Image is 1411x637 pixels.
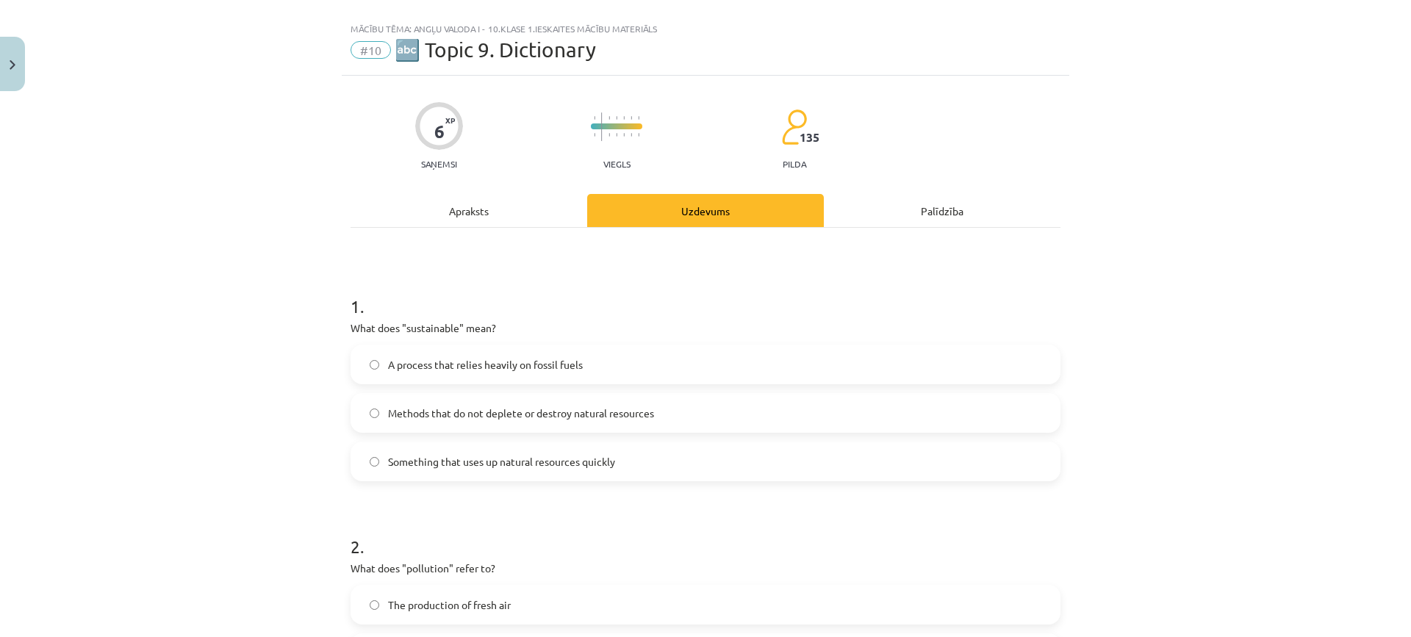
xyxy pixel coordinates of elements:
[351,320,1060,336] p: What does "sustainable" mean?
[370,600,379,610] input: The production of fresh air
[370,457,379,467] input: Something that uses up natural resources quickly
[395,37,596,62] span: 🔤 Topic 9. Dictionary
[351,41,391,59] span: #10
[601,112,603,141] img: icon-long-line-d9ea69661e0d244f92f715978eff75569469978d946b2353a9bb055b3ed8787d.svg
[800,131,819,144] span: 135
[616,133,617,137] img: icon-short-line-57e1e144782c952c97e751825c79c345078a6d821885a25fce030b3d8c18986b.svg
[370,409,379,418] input: Methods that do not deplete or destroy natural resources
[388,357,583,373] span: A process that relies heavily on fossil fuels
[587,194,824,227] div: Uzdevums
[623,133,625,137] img: icon-short-line-57e1e144782c952c97e751825c79c345078a6d821885a25fce030b3d8c18986b.svg
[434,121,445,142] div: 6
[445,116,455,124] span: XP
[351,270,1060,316] h1: 1 .
[594,116,595,120] img: icon-short-line-57e1e144782c952c97e751825c79c345078a6d821885a25fce030b3d8c18986b.svg
[616,116,617,120] img: icon-short-line-57e1e144782c952c97e751825c79c345078a6d821885a25fce030b3d8c18986b.svg
[603,159,631,169] p: Viegls
[824,194,1060,227] div: Palīdzība
[631,133,632,137] img: icon-short-line-57e1e144782c952c97e751825c79c345078a6d821885a25fce030b3d8c18986b.svg
[594,133,595,137] img: icon-short-line-57e1e144782c952c97e751825c79c345078a6d821885a25fce030b3d8c18986b.svg
[415,159,463,169] p: Saņemsi
[10,60,15,70] img: icon-close-lesson-0947bae3869378f0d4975bcd49f059093ad1ed9edebbc8119c70593378902aed.svg
[388,406,654,421] span: Methods that do not deplete or destroy natural resources
[351,561,1060,576] p: What does "pollution" refer to?
[388,597,511,613] span: The production of fresh air
[351,24,1060,34] div: Mācību tēma: Angļu valoda i - 10.klase 1.ieskaites mācību materiāls
[608,133,610,137] img: icon-short-line-57e1e144782c952c97e751825c79c345078a6d821885a25fce030b3d8c18986b.svg
[781,109,807,145] img: students-c634bb4e5e11cddfef0936a35e636f08e4e9abd3cc4e673bd6f9a4125e45ecb1.svg
[351,511,1060,556] h1: 2 .
[631,116,632,120] img: icon-short-line-57e1e144782c952c97e751825c79c345078a6d821885a25fce030b3d8c18986b.svg
[638,133,639,137] img: icon-short-line-57e1e144782c952c97e751825c79c345078a6d821885a25fce030b3d8c18986b.svg
[388,454,615,469] span: Something that uses up natural resources quickly
[638,116,639,120] img: icon-short-line-57e1e144782c952c97e751825c79c345078a6d821885a25fce030b3d8c18986b.svg
[783,159,806,169] p: pilda
[370,360,379,370] input: A process that relies heavily on fossil fuels
[351,194,587,227] div: Apraksts
[623,116,625,120] img: icon-short-line-57e1e144782c952c97e751825c79c345078a6d821885a25fce030b3d8c18986b.svg
[608,116,610,120] img: icon-short-line-57e1e144782c952c97e751825c79c345078a6d821885a25fce030b3d8c18986b.svg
